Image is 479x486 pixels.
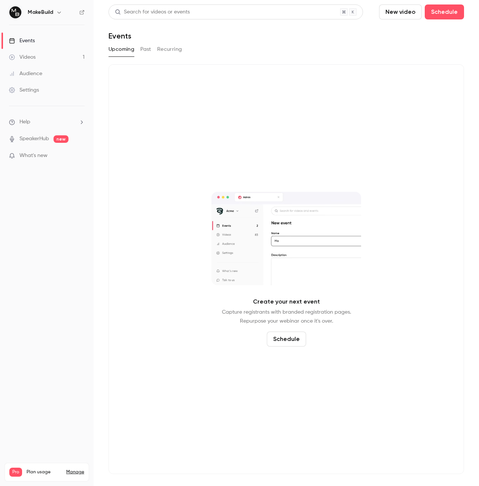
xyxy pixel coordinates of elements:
button: Recurring [157,43,182,55]
button: Past [140,43,151,55]
li: help-dropdown-opener [9,118,85,126]
img: MakeBuild [9,6,21,18]
h6: MakeBuild [28,9,53,16]
span: new [54,135,68,143]
div: Events [9,37,35,44]
div: Search for videos or events [115,8,190,16]
button: New video [379,4,422,19]
span: Pro [9,468,22,477]
a: Manage [66,469,84,475]
div: Settings [9,86,39,94]
h1: Events [109,31,131,40]
div: Videos [9,53,36,61]
button: Schedule [425,4,464,19]
p: Create your next event [253,297,320,306]
a: SpeakerHub [19,135,49,143]
button: Schedule [267,332,306,347]
span: Plan usage [27,469,62,475]
p: Capture registrants with branded registration pages. Repurpose your webinar once it's over. [222,308,351,326]
div: Audience [9,70,42,77]
span: What's new [19,152,48,160]
button: Upcoming [109,43,134,55]
span: Help [19,118,30,126]
iframe: Noticeable Trigger [76,153,85,159]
